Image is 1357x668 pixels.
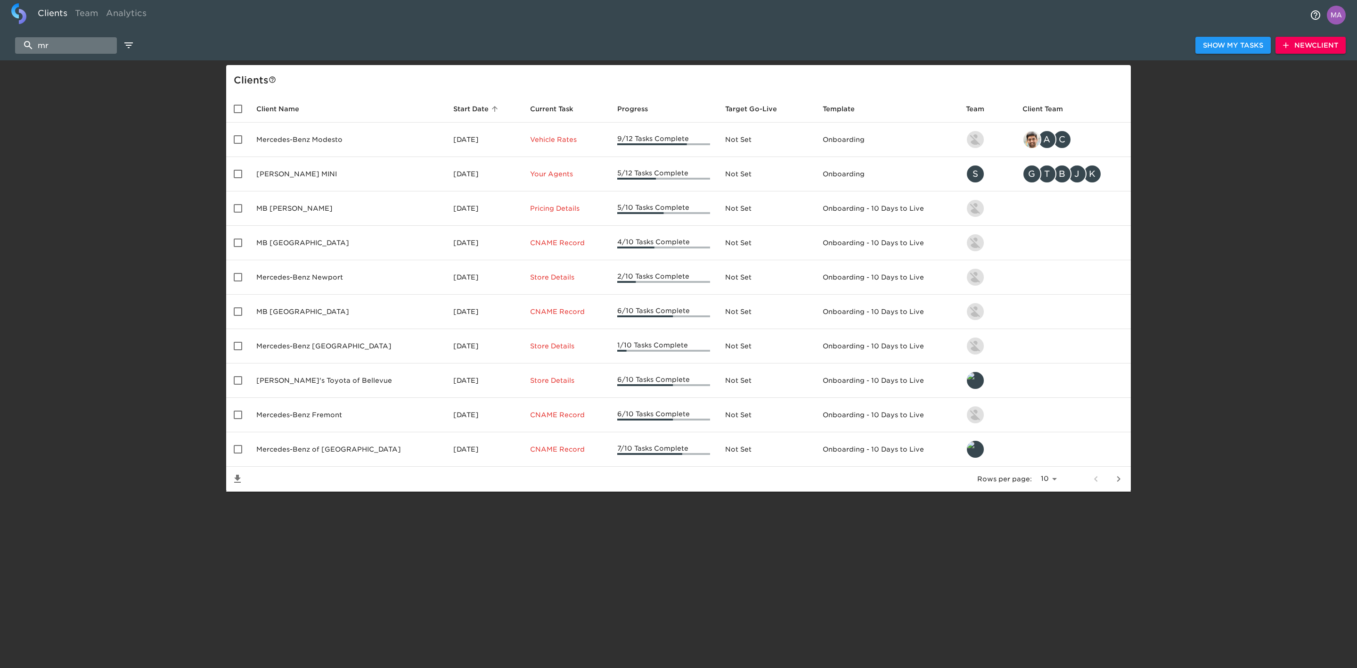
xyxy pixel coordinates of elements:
img: logo [11,3,26,24]
td: MB [PERSON_NAME] [249,191,446,226]
span: Team [966,103,997,115]
td: Not Set [718,432,815,467]
p: Store Details [530,376,602,385]
p: Your Agents [530,169,602,179]
div: kevin.lo@roadster.com [966,337,1007,355]
td: [DATE] [446,398,523,432]
p: CNAME Record [530,238,602,247]
td: Onboarding [815,157,958,191]
div: G [1022,165,1041,183]
img: kevin.lo@roadster.com [967,303,984,320]
span: Client Name [256,103,311,115]
div: leland@roadster.com [966,371,1007,390]
td: [DATE] [446,191,523,226]
button: Save List [226,468,249,490]
td: 1/10 Tasks Complete [610,329,718,363]
td: Onboarding - 10 Days to Live [815,295,958,329]
p: Pricing Details [530,204,602,213]
span: Calculated based on the start date and the duration of all Tasks contained in this Hub. [725,103,777,115]
td: [DATE] [446,329,523,363]
td: MB [GEOGRAPHIC_DATA] [249,226,446,260]
td: Mercedes-Benz Fremont [249,398,446,432]
span: Show My Tasks [1203,40,1263,51]
img: kevin.lo@roadster.com [967,338,984,355]
td: 9/12 Tasks Complete [610,123,718,157]
div: kevin.lo@roadster.com [966,199,1007,218]
td: Onboarding - 10 Days to Live [815,363,958,398]
p: Store Details [530,341,602,351]
table: enhanced table [226,95,1131,492]
td: Not Set [718,363,815,398]
td: 7/10 Tasks Complete [610,432,718,467]
span: Start Date [453,103,501,115]
img: kevin.lo@roadster.com [967,269,984,286]
td: Not Set [718,157,815,191]
div: kevin.lo@roadster.com [966,302,1007,321]
p: Store Details [530,272,602,282]
td: Mercedes-Benz [GEOGRAPHIC_DATA] [249,329,446,363]
button: edit [121,37,137,53]
div: T [1038,165,1056,183]
td: 6/10 Tasks Complete [610,295,718,329]
div: kevin.lo@roadster.com [966,130,1007,149]
img: leland@roadster.com [967,441,984,458]
td: MB [GEOGRAPHIC_DATA] [249,295,446,329]
span: Template [823,103,867,115]
td: 4/10 Tasks Complete [610,226,718,260]
button: Show My Tasks [1195,37,1271,54]
div: leland@roadster.com [966,440,1007,459]
span: This is the next Task in this Hub that should be completed [530,103,573,115]
div: Client s [234,73,1127,88]
td: [DATE] [446,157,523,191]
td: Onboarding - 10 Days to Live [815,329,958,363]
td: Not Set [718,295,815,329]
td: 6/10 Tasks Complete [610,363,718,398]
a: Clients [34,3,71,26]
td: Onboarding - 10 Days to Live [815,260,958,295]
td: Mercedes-Benz Newport [249,260,446,295]
td: Onboarding - 10 Days to Live [815,398,958,432]
td: Onboarding [815,123,958,157]
div: B [1053,165,1071,183]
div: sandeep@simplemnt.com, angelique.nurse@roadster.com, clayton.mandel@roadster.com [1022,130,1123,149]
td: [DATE] [446,226,523,260]
td: [PERSON_NAME]'s Toyota of Bellevue [249,363,446,398]
span: Current Task [530,103,586,115]
a: Analytics [102,3,150,26]
td: Onboarding - 10 Days to Live [815,432,958,467]
span: New Client [1283,40,1338,51]
div: C [1053,130,1071,149]
td: Mercedes-Benz Modesto [249,123,446,157]
td: [DATE] [446,295,523,329]
div: kevin.lo@roadster.com [966,233,1007,252]
td: 6/10 Tasks Complete [610,398,718,432]
img: kevin.lo@roadster.com [967,131,984,148]
td: [DATE] [446,260,523,295]
img: kevin.lo@roadster.com [967,406,984,423]
img: kevin.lo@roadster.com [967,200,984,217]
button: notifications [1304,4,1327,26]
svg: This is a list of all of your clients and clients shared with you [269,76,276,83]
td: 5/10 Tasks Complete [610,191,718,226]
img: leland@roadster.com [967,372,984,389]
div: S [966,165,985,183]
div: kevin.lo@roadster.com [966,405,1007,424]
td: Mercedes-Benz of [GEOGRAPHIC_DATA] [249,432,446,467]
span: Client Team [1022,103,1075,115]
button: next page [1107,468,1130,490]
p: CNAME Record [530,445,602,454]
td: Not Set [718,123,815,157]
td: [DATE] [446,432,523,467]
a: Team [71,3,102,26]
td: Not Set [718,260,815,295]
p: Rows per page: [977,474,1032,484]
div: K [1083,165,1102,183]
td: Onboarding - 10 Days to Live [815,226,958,260]
p: CNAME Record [530,307,602,316]
span: Progress [617,103,660,115]
div: kevin.lo@roadster.com [966,268,1007,287]
img: Profile [1327,6,1346,25]
td: Not Set [718,329,815,363]
button: NewClient [1275,37,1346,54]
span: Target Go-Live [725,103,789,115]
